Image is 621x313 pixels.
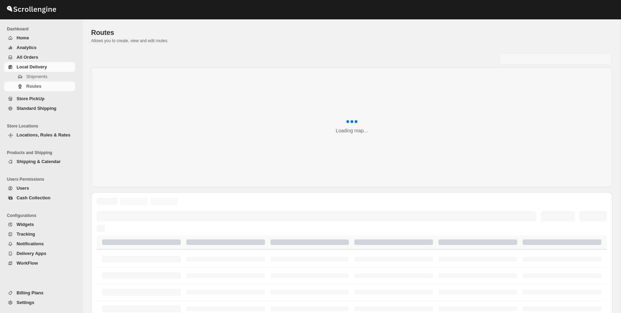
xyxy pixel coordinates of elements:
span: Users Permissions [7,177,78,182]
span: Home [17,35,29,40]
button: Locations, Rules & Rates [4,130,75,140]
span: Cash Collection [17,195,50,200]
span: Analytics [17,45,37,50]
span: WorkFlow [17,260,38,266]
span: Settings [17,300,34,305]
span: Configurations [7,213,78,218]
button: Billing Plans [4,288,75,298]
button: Shipping & Calendar [4,157,75,167]
button: Settings [4,298,75,307]
button: Tracking [4,229,75,239]
span: Products and Shipping [7,150,78,155]
span: Delivery Apps [17,251,46,256]
button: Widgets [4,220,75,229]
button: Analytics [4,43,75,53]
span: Widgets [17,222,34,227]
button: Users [4,183,75,193]
button: Shipments [4,72,75,82]
span: Billing Plans [17,290,43,295]
button: WorkFlow [4,258,75,268]
button: Home [4,33,75,43]
button: All Orders [4,53,75,62]
button: Cash Collection [4,193,75,203]
span: Store Locations [7,123,78,129]
span: Locations, Rules & Rates [17,132,70,137]
span: Local Delivery [17,64,47,69]
span: All Orders [17,55,38,60]
span: Routes [26,84,41,89]
div: Loading map... [336,127,368,134]
span: Dashboard [7,26,78,32]
button: Routes [4,82,75,91]
span: Standard Shipping [17,106,57,111]
button: Notifications [4,239,75,249]
span: Tracking [17,231,35,237]
span: Shipping & Calendar [17,159,61,164]
button: Delivery Apps [4,249,75,258]
span: Notifications [17,241,44,246]
span: Users [17,186,29,191]
span: Routes [91,29,114,36]
span: Shipments [26,74,47,79]
p: Allows you to create, view and edit routes. [91,38,612,44]
span: Store PickUp [17,96,45,101]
